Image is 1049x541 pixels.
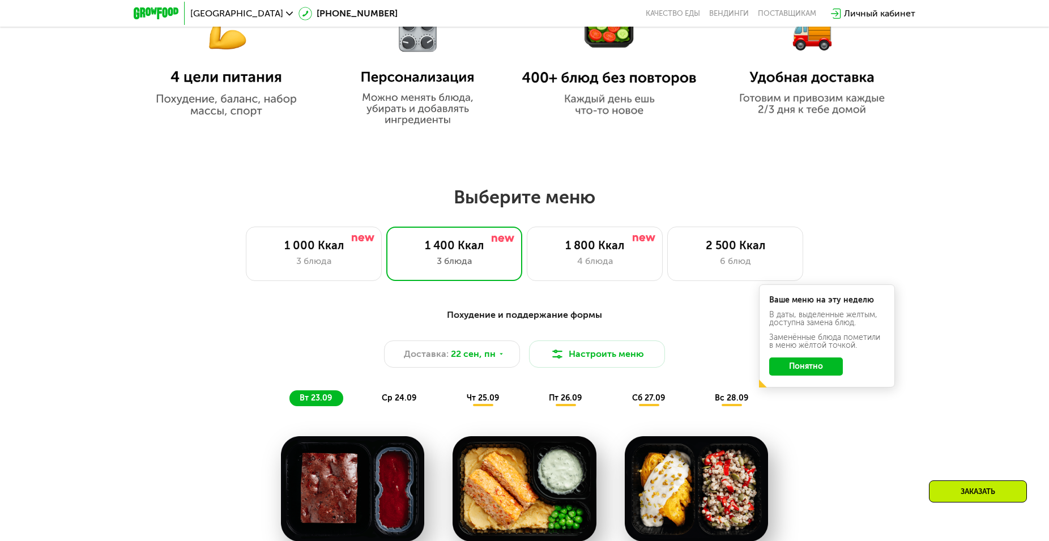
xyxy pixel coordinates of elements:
a: Вендинги [709,9,749,18]
div: 1 000 Ккал [258,238,370,252]
div: Личный кабинет [844,7,915,20]
span: ср 24.09 [382,393,416,403]
span: вс 28.09 [715,393,748,403]
button: Понятно [769,357,843,376]
div: Похудение и поддержание формы [189,308,860,322]
div: 4 блюда [539,254,651,268]
span: Доставка: [404,347,449,361]
div: поставщикам [758,9,816,18]
span: сб 27.09 [632,393,665,403]
span: 22 сен, пн [451,347,496,361]
span: чт 25.09 [467,393,499,403]
span: вт 23.09 [300,393,332,403]
div: 2 500 Ккал [679,238,791,252]
span: пт 26.09 [549,393,582,403]
span: [GEOGRAPHIC_DATA] [190,9,283,18]
div: 1 400 Ккал [398,238,510,252]
h2: Выберите меню [36,186,1013,208]
a: [PHONE_NUMBER] [299,7,398,20]
div: 3 блюда [398,254,510,268]
div: Заказать [929,480,1027,502]
div: Ваше меню на эту неделю [769,296,885,304]
div: В даты, выделенные желтым, доступна замена блюд. [769,311,885,327]
div: 3 блюда [258,254,370,268]
div: 1 800 Ккал [539,238,651,252]
a: Качество еды [646,9,700,18]
button: Настроить меню [529,340,665,368]
div: 6 блюд [679,254,791,268]
div: Заменённые блюда пометили в меню жёлтой точкой. [769,334,885,350]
